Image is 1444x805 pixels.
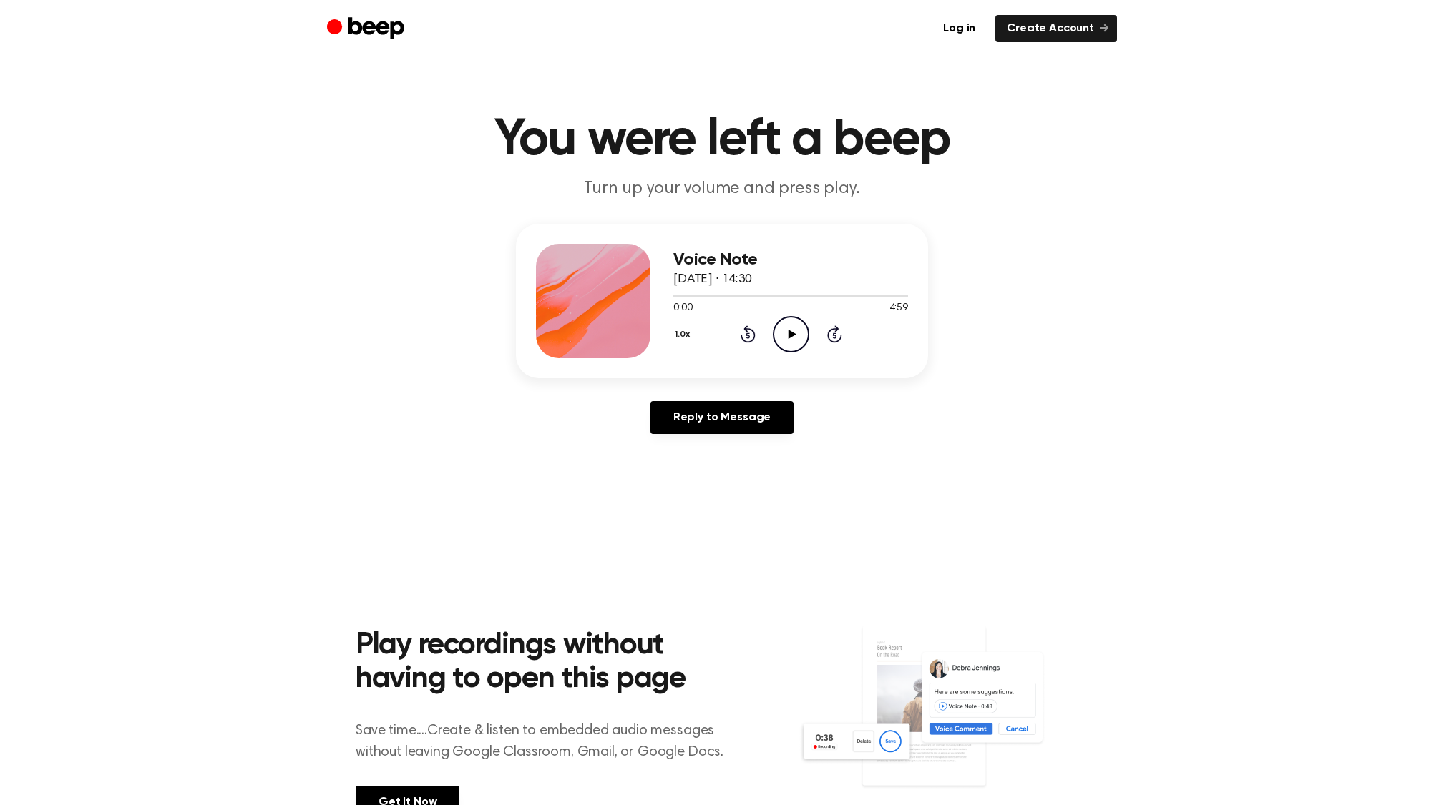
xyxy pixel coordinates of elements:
[327,15,408,43] a: Beep
[447,177,997,201] p: Turn up your volume and press play.
[650,401,794,434] a: Reply to Message
[356,720,741,763] p: Save time....Create & listen to embedded audio messages without leaving Google Classroom, Gmail, ...
[889,301,908,316] span: 4:59
[673,322,696,347] button: 1.0x
[356,629,741,697] h2: Play recordings without having to open this page
[995,15,1117,42] a: Create Account
[673,301,692,316] span: 0:00
[673,273,752,286] span: [DATE] · 14:30
[673,250,908,270] h3: Voice Note
[356,114,1088,166] h1: You were left a beep
[932,15,987,42] a: Log in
